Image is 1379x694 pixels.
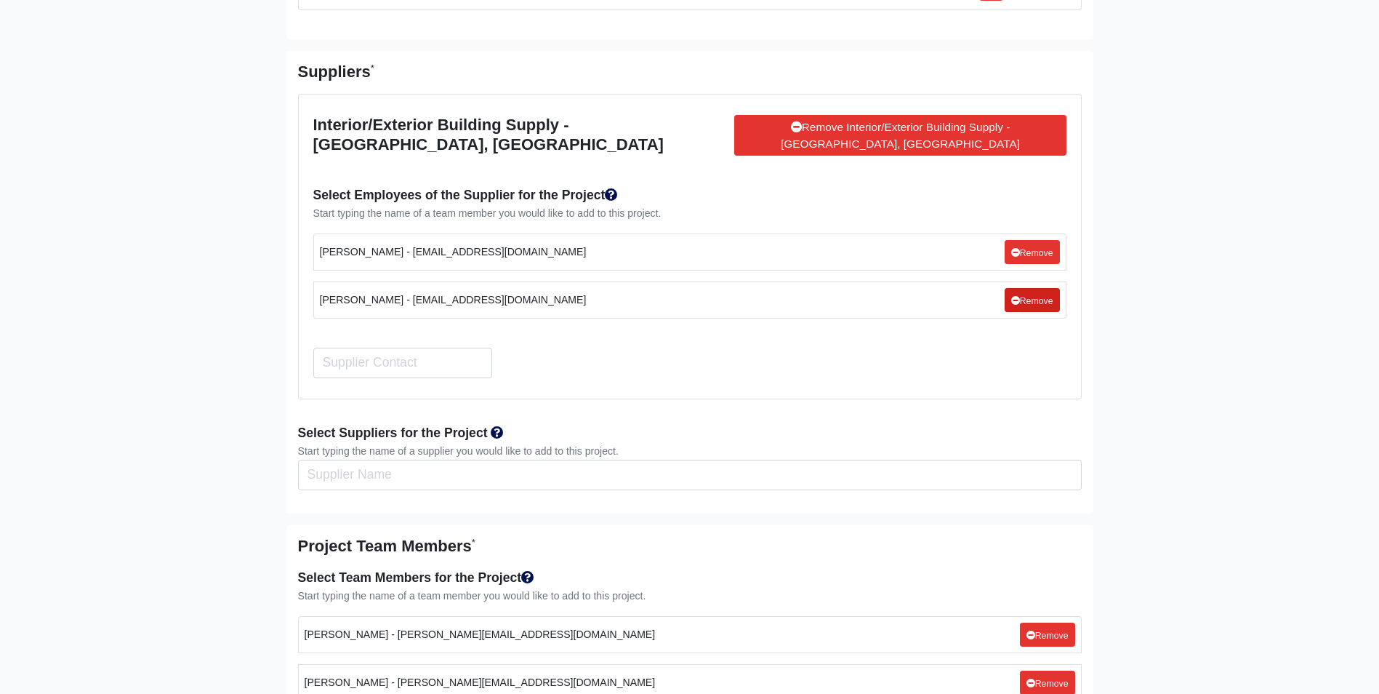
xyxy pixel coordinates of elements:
small: Remove [1011,296,1053,306]
input: Search [298,460,1082,490]
small: Remove [1026,679,1069,689]
h5: Suppliers [298,63,1082,81]
small: Remove [1011,248,1053,258]
small: [PERSON_NAME] - [EMAIL_ADDRESS][DOMAIN_NAME] [320,292,587,308]
div: Start typing the name of a supplier you would like to add to this project. [298,443,1082,460]
strong: Select Team Members for the Project [298,570,535,585]
a: Remove [1020,623,1075,647]
h5: Interior/Exterior Building Supply - [GEOGRAPHIC_DATA], [GEOGRAPHIC_DATA] [313,116,735,154]
strong: Select Suppliers for the Project [298,426,488,440]
small: [PERSON_NAME] - [PERSON_NAME][EMAIL_ADDRESS][DOMAIN_NAME] [305,674,656,691]
strong: Select Employees of the Supplier for the Project [313,188,619,202]
h5: Project Team Members [298,537,1082,556]
div: Start typing the name of a team member you would like to add to this project. [298,588,1082,605]
input: Search [313,348,492,378]
a: Remove Interior/Exterior Building Supply - [GEOGRAPHIC_DATA], [GEOGRAPHIC_DATA] [734,115,1066,156]
a: Remove [1005,288,1060,312]
a: Remove [1005,240,1060,264]
small: Remove [1026,631,1069,641]
small: [PERSON_NAME] - [EMAIL_ADDRESS][DOMAIN_NAME] [320,244,587,260]
small: [PERSON_NAME] - [PERSON_NAME][EMAIL_ADDRESS][DOMAIN_NAME] [305,626,656,643]
div: Start typing the name of a team member you would like to add to this project. [313,205,1066,222]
